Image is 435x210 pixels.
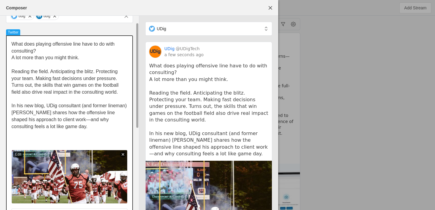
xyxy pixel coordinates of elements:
a: @UDigTech [176,46,200,52]
div: remove [120,151,126,157]
a: a few seconds ago [164,52,204,58]
pre: What does playing offensive line have to do with consulting? A lot more than you might think. Rea... [149,63,268,157]
div: Twitter [6,29,20,35]
span: What does playing offensive line have to do with consulting? [11,41,116,53]
img: cache [149,46,161,58]
div: Composer [6,5,27,11]
img: 9d552ec9-09ed-41d2-b9b4-dcb7e95a73bd [11,150,127,204]
span: UDig [157,26,166,32]
div: udig [18,14,25,18]
button: Remove all [121,11,132,21]
a: UDig [164,46,175,52]
div: udig [43,14,50,18]
span: A lot more than you might think. [11,55,79,60]
div: Edit [13,151,23,157]
span: In his new blog, UDig consultant (and former lineman) [PERSON_NAME] shares how the offensive line... [11,103,128,129]
span: Reading the field. Anticipating the blitz. Protecting your team. Making fast decisions under pres... [11,69,120,95]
